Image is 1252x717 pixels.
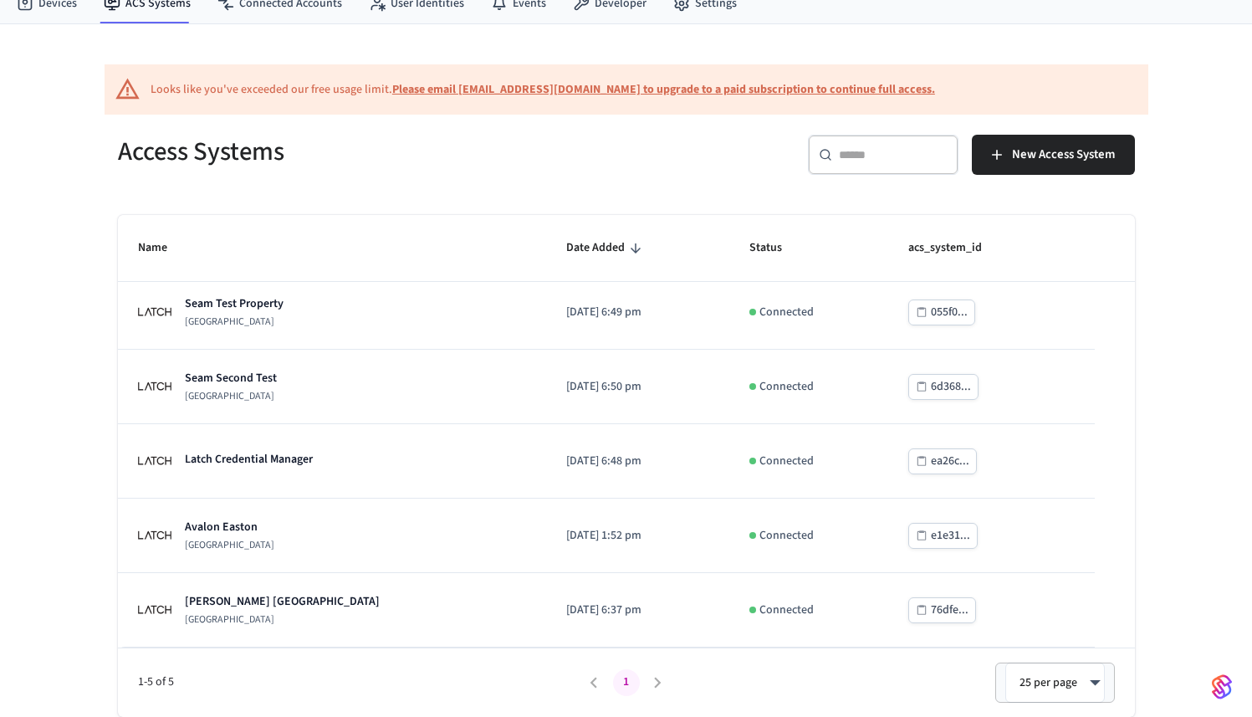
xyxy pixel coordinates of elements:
[185,295,284,312] p: Seam Test Property
[1012,144,1115,166] span: New Access System
[759,602,814,619] p: Connected
[118,135,616,169] h5: Access Systems
[759,527,814,545] p: Connected
[566,602,709,619] p: [DATE] 6:37 pm
[138,444,171,478] img: Latch Building Logo
[138,519,171,552] img: Latch Building Logo
[908,374,979,400] button: 6d368...
[931,600,968,621] div: 76dfe...
[185,519,274,535] p: Avalon Easton
[185,390,277,403] p: [GEOGRAPHIC_DATA]
[185,613,380,627] p: [GEOGRAPHIC_DATA]
[185,370,277,387] p: Seam Second Test
[118,208,1135,648] table: sticky table
[759,304,814,321] p: Connected
[1005,663,1105,703] div: 25 per page
[749,235,804,261] span: Status
[566,453,709,470] p: [DATE] 6:48 pm
[566,235,646,261] span: Date Added
[579,669,674,696] nav: pagination navigation
[138,370,171,403] img: Latch Building Logo
[185,451,313,468] p: Latch Credential Manager
[1212,673,1232,700] img: SeamLogoGradient.69752ec5.svg
[931,525,970,546] div: e1e31...
[613,669,640,696] button: page 1
[138,235,189,261] span: Name
[931,376,971,397] div: 6d368...
[138,593,171,627] img: Latch Building Logo
[908,597,976,623] button: 76dfe...
[759,453,814,470] p: Connected
[908,300,975,325] button: 055f0...
[392,81,935,98] a: Please email [EMAIL_ADDRESS][DOMAIN_NAME] to upgrade to a paid subscription to continue full access.
[185,593,380,610] p: [PERSON_NAME] [GEOGRAPHIC_DATA]
[908,235,1004,261] span: acs_system_id
[759,378,814,396] p: Connected
[931,302,968,323] div: 055f0...
[972,135,1135,175] button: New Access System
[908,448,977,474] button: ea26c...
[931,451,969,472] div: ea26c...
[566,378,709,396] p: [DATE] 6:50 pm
[138,673,579,691] span: 1-5 of 5
[908,523,978,549] button: e1e31...
[566,527,709,545] p: [DATE] 1:52 pm
[138,295,171,329] img: Latch Building Logo
[566,304,709,321] p: [DATE] 6:49 pm
[151,81,935,99] div: Looks like you've exceeded our free usage limit.
[185,539,274,552] p: [GEOGRAPHIC_DATA]
[185,315,284,329] p: [GEOGRAPHIC_DATA]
